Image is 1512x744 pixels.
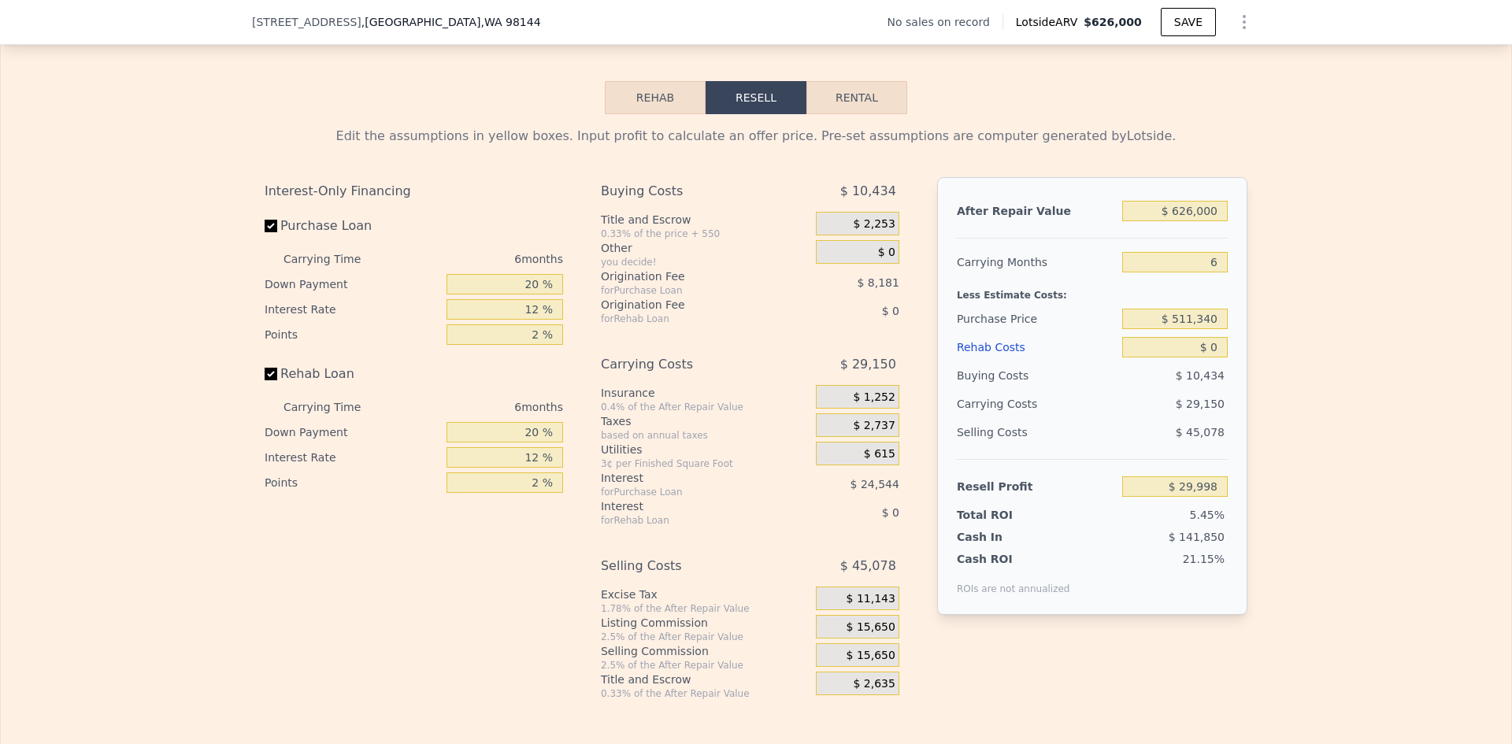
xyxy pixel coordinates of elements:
[847,620,895,635] span: $ 15,650
[847,649,895,663] span: $ 15,650
[480,16,540,28] span: , WA 98144
[957,248,1116,276] div: Carrying Months
[957,529,1055,545] div: Cash In
[601,256,810,268] div: you decide!
[601,643,810,659] div: Selling Commission
[1228,6,1260,38] button: Show Options
[853,217,895,231] span: $ 2,253
[957,472,1116,501] div: Resell Profit
[601,297,776,313] div: Origination Fee
[857,276,899,289] span: $ 8,181
[601,498,776,514] div: Interest
[806,81,907,114] button: Rental
[840,177,896,205] span: $ 10,434
[601,212,810,228] div: Title and Escrow
[957,418,1116,446] div: Selling Costs
[1016,14,1084,30] span: Lotside ARV
[850,478,899,490] span: $ 24,544
[283,246,386,272] div: Carrying Time
[601,486,776,498] div: for Purchase Loan
[601,470,776,486] div: Interest
[283,394,386,420] div: Carrying Time
[957,390,1055,418] div: Carrying Costs
[601,631,810,643] div: 2.5% of the After Repair Value
[252,14,361,30] span: [STREET_ADDRESS]
[601,240,810,256] div: Other
[957,507,1055,523] div: Total ROI
[601,514,776,527] div: for Rehab Loan
[265,360,440,388] label: Rehab Loan
[605,81,706,114] button: Rehab
[601,429,810,442] div: based on annual taxes
[265,445,440,470] div: Interest Rate
[1169,531,1225,543] span: $ 141,850
[957,567,1070,595] div: ROIs are not annualized
[878,246,895,260] span: $ 0
[1176,369,1225,382] span: $ 10,434
[601,385,810,401] div: Insurance
[864,447,895,461] span: $ 615
[601,687,810,700] div: 0.33% of the After Repair Value
[601,177,776,205] div: Buying Costs
[601,313,776,325] div: for Rehab Loan
[601,268,776,284] div: Origination Fee
[265,420,440,445] div: Down Payment
[1190,509,1225,521] span: 5.45%
[706,81,806,114] button: Resell
[265,272,440,297] div: Down Payment
[957,197,1116,225] div: After Repair Value
[601,672,810,687] div: Title and Escrow
[392,246,563,272] div: 6 months
[957,333,1116,361] div: Rehab Costs
[601,228,810,240] div: 0.33% of the price + 550
[957,305,1116,333] div: Purchase Price
[888,14,1002,30] div: No sales on record
[265,220,277,232] input: Purchase Loan
[265,297,440,322] div: Interest Rate
[265,177,563,205] div: Interest-Only Financing
[847,592,895,606] span: $ 11,143
[601,659,810,672] div: 2.5% of the After Repair Value
[601,413,810,429] div: Taxes
[882,305,899,317] span: $ 0
[853,391,895,405] span: $ 1,252
[601,442,810,457] div: Utilities
[361,14,541,30] span: , [GEOGRAPHIC_DATA]
[265,470,440,495] div: Points
[601,602,810,615] div: 1.78% of the After Repair Value
[601,350,776,379] div: Carrying Costs
[601,284,776,297] div: for Purchase Loan
[957,551,1070,567] div: Cash ROI
[853,677,895,691] span: $ 2,635
[392,394,563,420] div: 6 months
[265,127,1247,146] div: Edit the assumptions in yellow boxes. Input profit to calculate an offer price. Pre-set assumptio...
[882,506,899,519] span: $ 0
[853,419,895,433] span: $ 2,737
[601,457,810,470] div: 3¢ per Finished Square Foot
[601,401,810,413] div: 0.4% of the After Repair Value
[1176,398,1225,410] span: $ 29,150
[601,587,810,602] div: Excise Tax
[1183,553,1225,565] span: 21.15%
[840,350,896,379] span: $ 29,150
[601,615,810,631] div: Listing Commission
[840,552,896,580] span: $ 45,078
[265,212,440,240] label: Purchase Loan
[1161,8,1216,36] button: SAVE
[1176,426,1225,439] span: $ 45,078
[601,552,776,580] div: Selling Costs
[1084,16,1142,28] span: $626,000
[265,368,277,380] input: Rehab Loan
[957,276,1228,305] div: Less Estimate Costs:
[265,322,440,347] div: Points
[957,361,1116,390] div: Buying Costs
